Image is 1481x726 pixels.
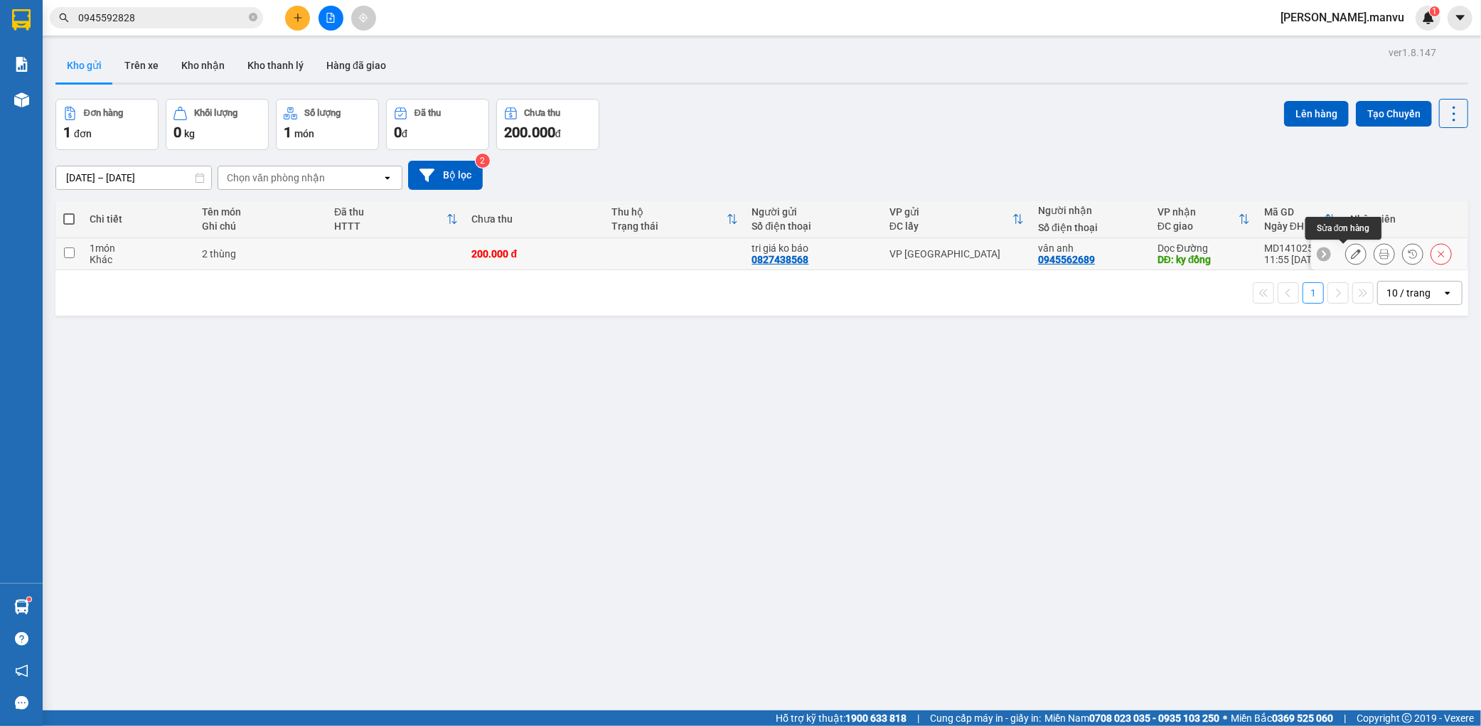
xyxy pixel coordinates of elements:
[525,108,561,118] div: Chưa thu
[752,206,876,218] div: Người gửi
[1264,254,1336,265] div: 11:55 [DATE]
[90,242,187,254] div: 1 món
[202,206,321,218] div: Tên món
[249,13,257,21] span: close-circle
[408,161,483,190] button: Bộ lọc
[889,206,1012,218] div: VP gửi
[202,248,321,260] div: 2 thùng
[555,128,561,139] span: đ
[917,710,919,726] span: |
[276,99,379,150] button: Số lượng1món
[612,220,727,232] div: Trạng thái
[1038,254,1095,265] div: 0945562689
[605,201,745,238] th: Toggle SortBy
[202,220,321,232] div: Ghi chú
[113,48,170,82] button: Trên xe
[56,166,211,189] input: Select a date range.
[15,632,28,646] span: question-circle
[315,48,397,82] button: Hàng đã giao
[1044,710,1219,726] span: Miền Nam
[1038,205,1143,216] div: Người nhận
[184,128,195,139] span: kg
[1269,9,1416,26] span: [PERSON_NAME].manvu
[1264,206,1325,218] div: Mã GD
[15,696,28,710] span: message
[1264,242,1336,254] div: MD1410250190
[1157,242,1250,254] div: Dọc Đường
[1422,11,1435,24] img: icon-new-feature
[1389,45,1436,60] div: ver 1.8.147
[1257,201,1343,238] th: Toggle SortBy
[319,6,343,31] button: file-add
[386,99,489,150] button: Đã thu0đ
[1038,242,1143,254] div: vân anh
[285,6,310,31] button: plus
[1231,710,1333,726] span: Miền Bắc
[334,220,447,232] div: HTTT
[284,124,292,141] span: 1
[1157,254,1250,265] div: DĐ: ky đồng
[1344,710,1346,726] span: |
[14,92,29,107] img: warehouse-icon
[1432,6,1437,16] span: 1
[752,220,876,232] div: Số điện thoại
[394,124,402,141] span: 0
[752,254,809,265] div: 0827438568
[327,201,465,238] th: Toggle SortBy
[194,108,237,118] div: Khối lượng
[1272,712,1333,724] strong: 0369 525 060
[1454,11,1467,24] span: caret-down
[845,712,907,724] strong: 1900 633 818
[776,710,907,726] span: Hỗ trợ kỹ thuật:
[59,13,69,23] span: search
[1448,6,1472,31] button: caret-down
[504,124,555,141] span: 200.000
[351,6,376,31] button: aim
[304,108,341,118] div: Số lượng
[12,9,31,31] img: logo-vxr
[1356,101,1432,127] button: Tạo Chuyến
[496,99,599,150] button: Chưa thu200.000đ
[84,108,123,118] div: Đơn hàng
[1305,217,1381,240] div: Sửa đơn hàng
[249,11,257,25] span: close-circle
[889,248,1024,260] div: VP [GEOGRAPHIC_DATA]
[14,57,29,72] img: solution-icon
[612,206,727,218] div: Thu hộ
[882,201,1031,238] th: Toggle SortBy
[166,99,269,150] button: Khối lượng0kg
[14,599,29,614] img: warehouse-icon
[1350,213,1460,225] div: Nhân viên
[173,124,181,141] span: 0
[15,664,28,678] span: notification
[170,48,236,82] button: Kho nhận
[930,710,1041,726] span: Cung cấp máy in - giấy in:
[1157,206,1239,218] div: VP nhận
[1089,712,1219,724] strong: 0708 023 035 - 0935 103 250
[1223,715,1227,721] span: ⚪️
[90,213,187,225] div: Chi tiết
[476,154,490,168] sup: 2
[415,108,441,118] div: Đã thu
[326,13,336,23] span: file-add
[472,213,598,225] div: Chưa thu
[7,85,166,105] li: [PERSON_NAME]
[1038,222,1143,233] div: Số điện thoại
[358,13,368,23] span: aim
[227,171,325,185] div: Chọn văn phòng nhận
[293,13,303,23] span: plus
[889,220,1012,232] div: ĐC lấy
[1284,101,1349,127] button: Lên hàng
[55,99,159,150] button: Đơn hàng1đơn
[1157,220,1239,232] div: ĐC giao
[1303,282,1324,304] button: 1
[27,597,31,602] sup: 1
[334,206,447,218] div: Đã thu
[7,105,166,125] li: In ngày: 11:55 14/10
[402,128,407,139] span: đ
[1264,220,1325,232] div: Ngày ĐH
[294,128,314,139] span: món
[55,48,113,82] button: Kho gửi
[63,124,71,141] span: 1
[236,48,315,82] button: Kho thanh lý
